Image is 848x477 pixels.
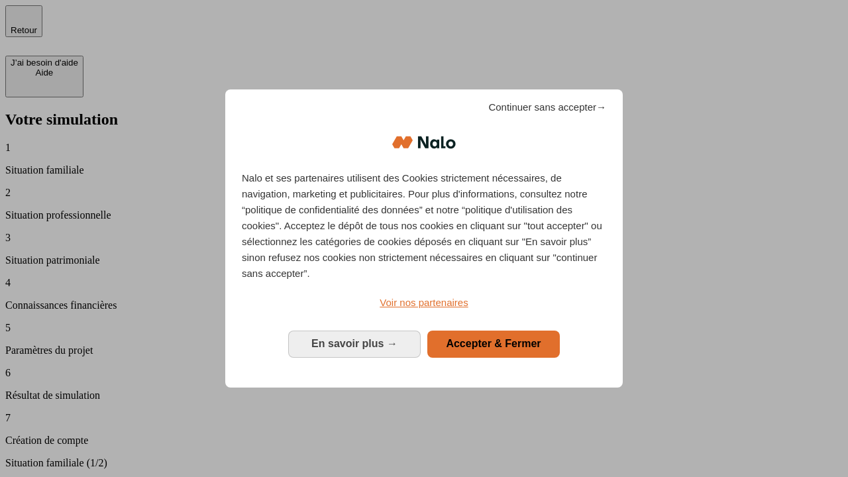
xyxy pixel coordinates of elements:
span: Accepter & Fermer [446,338,541,349]
p: Nalo et ses partenaires utilisent des Cookies strictement nécessaires, de navigation, marketing e... [242,170,606,282]
img: Logo [392,123,456,162]
span: Continuer sans accepter→ [488,99,606,115]
button: Accepter & Fermer: Accepter notre traitement des données et fermer [427,331,560,357]
span: En savoir plus → [311,338,397,349]
button: En savoir plus: Configurer vos consentements [288,331,421,357]
a: Voir nos partenaires [242,295,606,311]
span: Voir nos partenaires [380,297,468,308]
div: Bienvenue chez Nalo Gestion du consentement [225,89,623,387]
